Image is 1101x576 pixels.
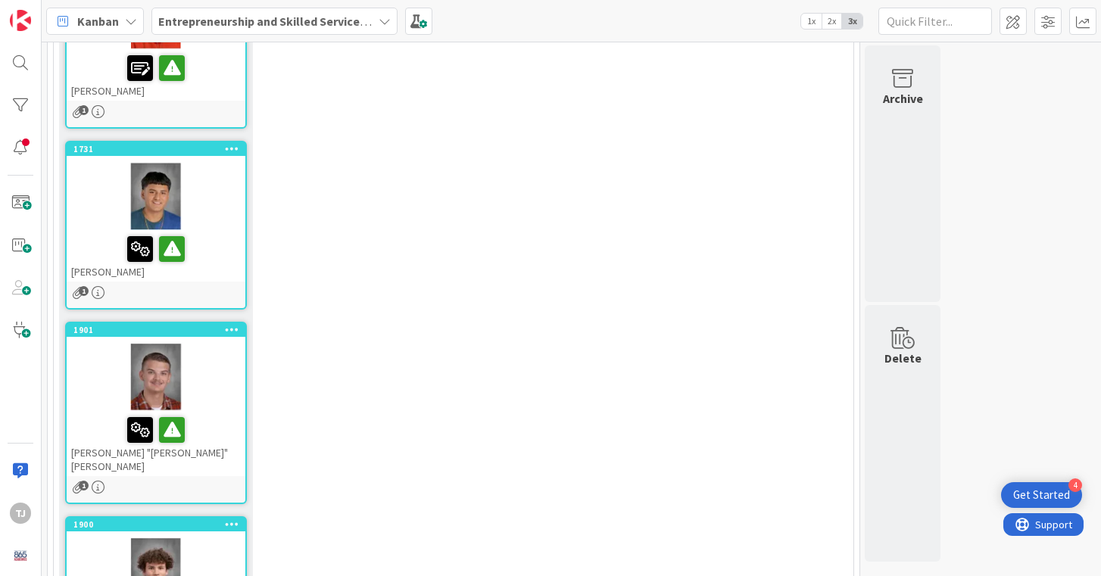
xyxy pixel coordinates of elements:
[79,481,89,490] span: 1
[67,323,245,337] div: 1901
[67,230,245,282] div: [PERSON_NAME]
[73,144,245,154] div: 1731
[67,323,245,476] div: 1901[PERSON_NAME] "[PERSON_NAME]" [PERSON_NAME]
[79,105,89,115] span: 1
[73,519,245,530] div: 1900
[1068,478,1082,492] div: 4
[10,503,31,524] div: TJ
[67,142,245,156] div: 1731
[67,49,245,101] div: [PERSON_NAME]
[79,286,89,296] span: 1
[73,325,245,335] div: 1901
[158,14,529,29] b: Entrepreneurship and Skilled Services Interventions - [DATE]-[DATE]
[1013,487,1070,503] div: Get Started
[67,518,245,531] div: 1900
[65,141,247,310] a: 1731[PERSON_NAME]
[67,142,245,282] div: 1731[PERSON_NAME]
[883,89,923,107] div: Archive
[77,12,119,30] span: Kanban
[1001,482,1082,508] div: Open Get Started checklist, remaining modules: 4
[878,8,992,35] input: Quick Filter...
[10,10,31,31] img: Visit kanbanzone.com
[32,2,69,20] span: Support
[67,411,245,476] div: [PERSON_NAME] "[PERSON_NAME]" [PERSON_NAME]
[884,349,922,367] div: Delete
[822,14,842,29] span: 2x
[10,545,31,566] img: avatar
[801,14,822,29] span: 1x
[65,322,247,504] a: 1901[PERSON_NAME] "[PERSON_NAME]" [PERSON_NAME]
[842,14,862,29] span: 3x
